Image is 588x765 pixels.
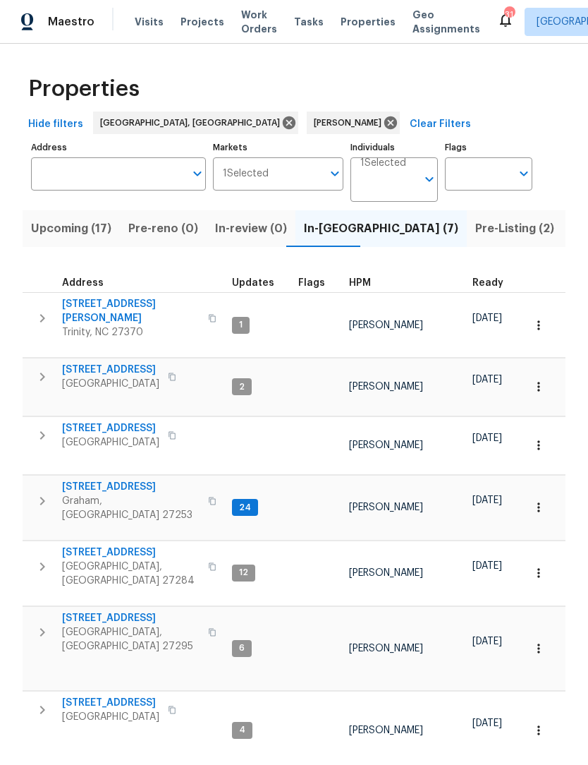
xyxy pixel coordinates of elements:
span: Graham, [GEOGRAPHIC_DATA] 27253 [62,495,200,523]
span: Pre-Listing (2) [475,219,554,239]
div: Earliest renovation start date (first business day after COE or Checkout) [472,279,516,289]
span: [DATE] [472,314,502,324]
span: Updates [232,279,274,289]
span: Address [62,279,104,289]
span: [PERSON_NAME] [349,644,423,654]
span: [STREET_ADDRESS] [62,697,159,711]
button: Open [419,170,439,190]
span: Projects [180,16,224,30]
span: [PERSON_NAME] [314,116,387,131]
span: In-review (0) [215,219,287,239]
span: Properties [341,16,396,30]
button: Open [514,164,534,184]
button: Clear Filters [404,112,477,138]
span: 24 [233,502,257,514]
span: Hide filters [28,116,83,134]
span: [PERSON_NAME] [349,726,423,736]
label: Individuals [350,144,438,152]
span: [STREET_ADDRESS] [62,363,159,378]
span: [DATE] [472,637,502,647]
span: [GEOGRAPHIC_DATA] [62,711,159,725]
span: 1 [233,320,248,332]
span: [STREET_ADDRESS][PERSON_NAME] [62,298,200,326]
span: [STREET_ADDRESS] [62,422,159,436]
span: Maestro [48,16,94,30]
span: 12 [233,567,254,579]
label: Flags [445,144,532,152]
label: Markets [213,144,344,152]
span: 2 [233,382,250,394]
span: [DATE] [472,434,502,444]
div: [GEOGRAPHIC_DATA], [GEOGRAPHIC_DATA] [93,112,298,135]
span: [PERSON_NAME] [349,382,423,392]
span: [STREET_ADDRESS] [62,612,200,626]
span: [DATE] [472,375,502,385]
span: 4 [233,725,251,737]
span: Ready [472,279,503,289]
span: [DATE] [472,562,502,572]
span: 1 Selected [223,169,269,181]
span: 6 [233,643,250,655]
span: Visits [135,16,164,30]
span: [STREET_ADDRESS] [62,481,200,495]
span: Properties [28,83,140,97]
span: [PERSON_NAME] [349,503,423,513]
span: Trinity, NC 27370 [62,326,200,340]
span: [DATE] [472,496,502,506]
span: [GEOGRAPHIC_DATA] [62,436,159,450]
span: [GEOGRAPHIC_DATA] [62,378,159,392]
span: In-[GEOGRAPHIC_DATA] (7) [304,219,458,239]
span: Upcoming (17) [31,219,111,239]
button: Open [188,164,207,184]
span: Tasks [294,18,324,28]
span: Pre-reno (0) [128,219,198,239]
span: [DATE] [472,719,502,729]
span: 1 Selected [360,158,406,170]
div: [PERSON_NAME] [307,112,400,135]
span: Clear Filters [410,116,471,134]
label: Address [31,144,206,152]
span: [PERSON_NAME] [349,569,423,579]
span: [GEOGRAPHIC_DATA], [GEOGRAPHIC_DATA] 27295 [62,626,200,654]
span: Flags [298,279,325,289]
span: [STREET_ADDRESS] [62,546,200,560]
span: [GEOGRAPHIC_DATA], [GEOGRAPHIC_DATA] [100,116,286,131]
span: Work Orders [241,8,277,37]
span: [PERSON_NAME] [349,441,423,451]
span: Geo Assignments [412,8,480,37]
span: [PERSON_NAME] [349,321,423,331]
span: [GEOGRAPHIC_DATA], [GEOGRAPHIC_DATA] 27284 [62,560,200,589]
span: HPM [349,279,371,289]
div: 31 [504,8,514,23]
button: Hide filters [23,112,89,138]
button: Open [325,164,345,184]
